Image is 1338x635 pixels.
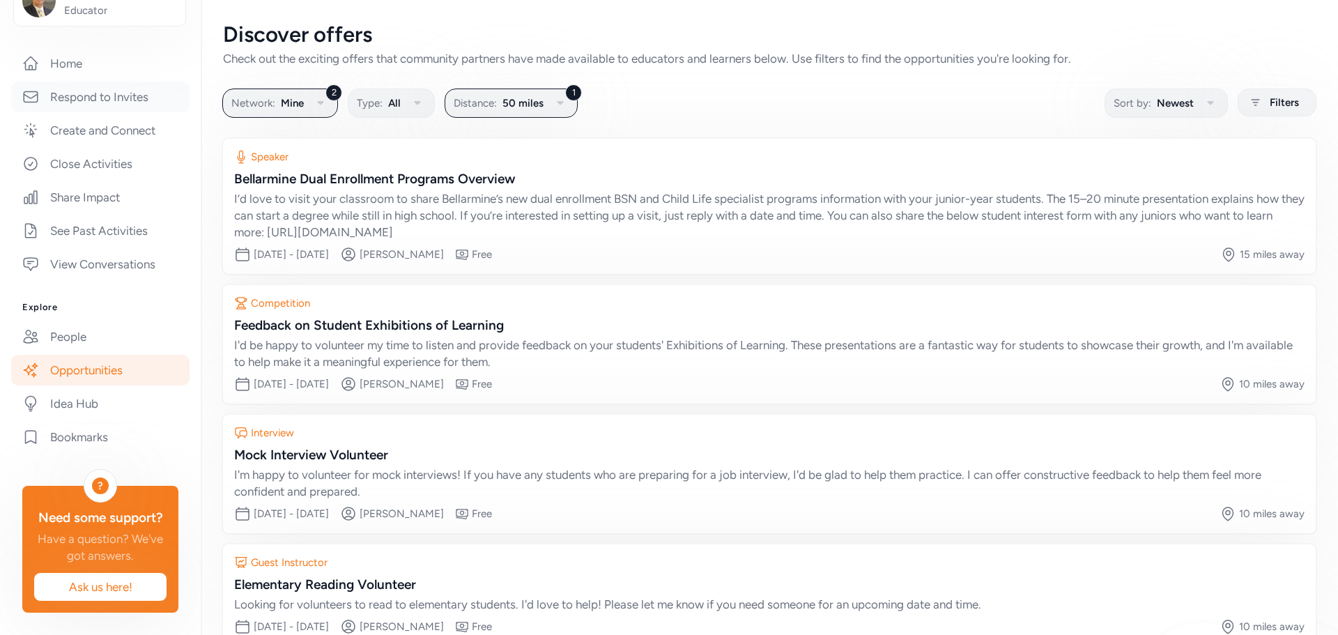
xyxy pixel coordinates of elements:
div: [DATE] - [DATE] [254,247,329,261]
span: Filters [1270,94,1299,111]
div: Mock Interview Volunteer [234,445,1305,465]
a: Create and Connect [11,115,190,146]
a: View Conversations [11,249,190,280]
div: Bellarmine Dual Enrollment Programs Overview [234,169,1305,189]
div: I’d love to visit your classroom to share Bellarmine’s new dual enrollment BSN and Child Life spe... [234,190,1305,240]
a: Home [11,48,190,79]
div: Free [472,247,492,261]
div: Feedback on Student Exhibitions of Learning [234,316,1305,335]
a: Idea Hub [11,388,190,419]
div: Guest Instructor [251,556,328,569]
button: Sort by:Newest [1105,89,1228,118]
h3: Explore [22,302,178,313]
div: Looking for volunteers to read to elementary students. I'd love to help! Please let me know if yo... [234,596,1305,613]
span: Network: [231,95,275,112]
span: Distance: [454,95,497,112]
div: [DATE] - [DATE] [254,377,329,391]
div: 10 miles away [1239,620,1305,634]
span: Sort by: [1114,95,1151,112]
div: [PERSON_NAME] [360,377,444,391]
div: [PERSON_NAME] [360,507,444,521]
div: 10 miles away [1239,377,1305,391]
div: 1 [565,84,582,101]
div: Check out the exciting offers that community partners have made available to educators and learne... [223,50,1316,67]
span: Educator [64,3,177,17]
div: [DATE] - [DATE] [254,507,329,521]
a: Respond to Invites [11,82,190,112]
div: Elementary Reading Volunteer [234,575,1305,595]
div: I'd be happy to volunteer my time to listen and provide feedback on your students' Exhibitions of... [234,337,1305,370]
div: [PERSON_NAME] [360,620,444,634]
div: Free [472,377,492,391]
span: Type: [357,95,383,112]
div: Interview [251,426,294,440]
a: Close Activities [11,148,190,179]
button: 1Distance:50 miles [445,89,578,118]
span: All [388,95,401,112]
a: People [11,321,190,352]
div: ? [92,477,109,494]
a: See Past Activities [11,215,190,246]
span: 50 miles [502,95,544,112]
div: 10 miles away [1239,507,1305,521]
div: Need some support? [33,508,167,528]
a: Opportunities [11,355,190,385]
a: Bookmarks [11,422,190,452]
div: 2 [325,84,342,101]
div: Free [472,507,492,521]
div: [DATE] - [DATE] [254,620,329,634]
a: Share Impact [11,182,190,213]
div: [PERSON_NAME] [360,247,444,261]
span: Newest [1157,95,1194,112]
button: 2Network:Mine [222,89,338,118]
div: 15 miles away [1240,247,1305,261]
button: Type:All [348,89,435,118]
div: I'm happy to volunteer for mock interviews! If you have any students who are preparing for a job ... [234,466,1305,500]
span: Ask us here! [45,579,155,595]
div: Free [472,620,492,634]
button: Ask us here! [33,572,167,602]
div: Discover offers [223,22,1316,47]
div: Competition [251,296,310,310]
div: Speaker [251,150,289,164]
span: Mine [281,95,304,112]
div: Have a question? We've got answers. [33,530,167,564]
